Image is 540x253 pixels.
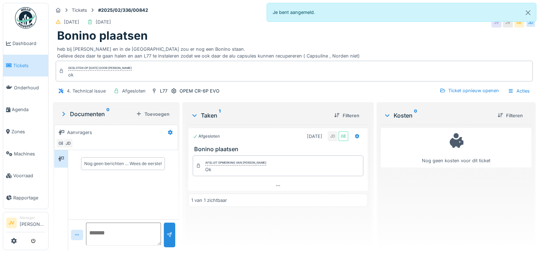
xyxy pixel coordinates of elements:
div: 1 van 1 zichtbaar [191,197,227,204]
span: Agenda [12,106,45,113]
div: GE [338,131,348,141]
div: heb bij [PERSON_NAME] en in de [GEOGRAPHIC_DATA] zou er nog een Bonino staan. Gelieve deze daar t... [57,43,531,59]
h3: Bonino plaatsen [194,146,365,153]
div: Afgesloten [122,88,146,94]
sup: 0 [414,111,417,120]
div: [DATE] [96,19,111,25]
div: Manager [20,215,45,220]
div: Nog geen kosten voor dit ticket [385,131,527,164]
div: JV [503,18,513,28]
div: Filteren [331,111,362,120]
sup: 0 [106,110,110,118]
h1: Bonino plaatsen [57,29,148,43]
a: Tickets [3,55,48,77]
div: GE [56,138,66,148]
div: [DATE] [64,19,79,25]
div: L77 [160,88,167,94]
div: Tickets [72,7,87,14]
a: Machines [3,143,48,165]
div: Afsluit opmerking van [PERSON_NAME] [205,160,266,165]
div: JV [491,18,501,28]
div: Documenten [60,110,133,118]
a: Zones [3,121,48,143]
div: [DATE] [307,133,322,140]
div: Je bent aangemeld. [267,3,537,22]
div: Kosten [384,111,492,120]
div: JD [526,18,536,28]
a: Onderhoud [3,76,48,99]
button: Close [520,3,536,22]
div: Filteren [495,111,526,120]
span: Rapportage [13,194,45,201]
div: Toevoegen [133,109,172,119]
a: JV Manager[PERSON_NAME] [6,215,45,232]
img: Badge_color-CXgf-gQk.svg [15,7,36,29]
li: [PERSON_NAME] [20,215,45,230]
div: JD [328,131,338,141]
div: Gesloten op [DATE] door [PERSON_NAME] [68,66,132,71]
div: GE [514,18,524,28]
span: Tickets [13,62,45,69]
div: Taken [191,111,328,120]
div: Nog geen berichten … Wees de eerste! [84,160,162,167]
strong: #2025/02/336/00842 [95,7,151,14]
div: 4. Technical issue [67,88,106,94]
div: Ticket opnieuw openen [437,86,502,95]
div: OPEM CR-6P EVO [180,88,219,94]
a: Dashboard [3,33,48,55]
a: Rapportage [3,187,48,209]
div: ok [68,71,132,78]
div: Aanvragers [67,129,92,136]
div: Acties [505,86,533,96]
a: Agenda [3,99,48,121]
div: JD [63,138,73,148]
span: Zones [11,128,45,135]
span: Onderhoud [14,84,45,91]
span: Voorraad [13,172,45,179]
sup: 1 [219,111,221,120]
a: Voorraad [3,165,48,187]
div: Ok [205,166,266,173]
span: Machines [14,150,45,157]
span: Dashboard [12,40,45,47]
div: Afgesloten [193,133,220,139]
li: JV [6,218,17,228]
